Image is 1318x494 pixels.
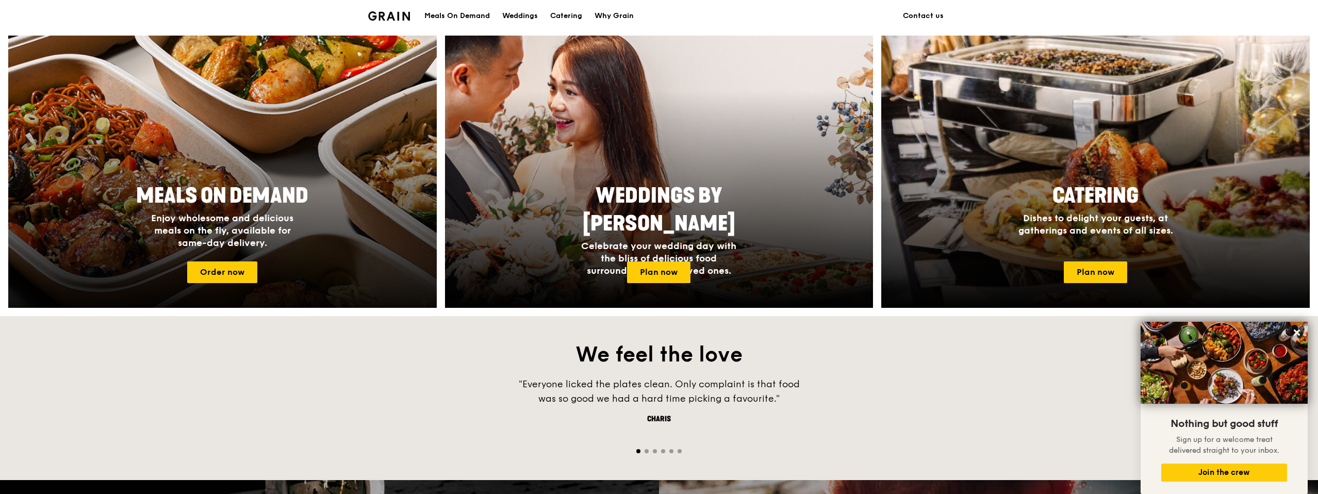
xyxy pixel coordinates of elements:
[424,1,490,31] div: Meals On Demand
[368,11,410,21] img: Grain
[595,1,634,31] div: Why Grain
[504,414,814,424] div: Charis
[504,377,814,406] div: "Everyone licked the plates clean. Only complaint is that food was so good we had a hard time pic...
[550,1,582,31] div: Catering
[445,36,874,308] img: weddings-card.4f3003b8.jpg
[496,1,544,31] a: Weddings
[881,36,1310,308] img: catering-card.e1cfaf3e.jpg
[445,36,874,308] a: Weddings by [PERSON_NAME]Celebrate your wedding day with the bliss of delicious food surrounded b...
[136,184,308,208] span: Meals On Demand
[8,36,437,308] a: Meals On DemandEnjoy wholesome and delicious meals on the fly, available for same-day delivery.Or...
[1169,435,1279,455] span: Sign up for a welcome treat delivered straight to your inbox.
[588,1,640,31] a: Why Grain
[1171,418,1278,430] span: Nothing but good stuff
[881,36,1310,308] a: CateringDishes to delight your guests, at gatherings and events of all sizes.Plan now
[1018,212,1173,236] span: Dishes to delight your guests, at gatherings and events of all sizes.
[627,261,690,283] a: Plan now
[187,261,257,283] a: Order now
[583,184,735,236] span: Weddings by [PERSON_NAME]
[1064,261,1127,283] a: Plan now
[636,449,640,453] span: Go to slide 1
[653,449,657,453] span: Go to slide 3
[151,212,293,249] span: Enjoy wholesome and delicious meals on the fly, available for same-day delivery.
[544,1,588,31] a: Catering
[645,449,649,453] span: Go to slide 2
[661,449,665,453] span: Go to slide 4
[1289,324,1305,341] button: Close
[897,1,950,31] a: Contact us
[581,240,736,276] span: Celebrate your wedding day with the bliss of delicious food surrounded by your loved ones.
[1161,464,1287,482] button: Join the crew
[502,1,538,31] div: Weddings
[1052,184,1139,208] span: Catering
[669,449,673,453] span: Go to slide 5
[678,449,682,453] span: Go to slide 6
[1141,322,1308,404] img: DSC07876-Edit02-Large.jpeg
